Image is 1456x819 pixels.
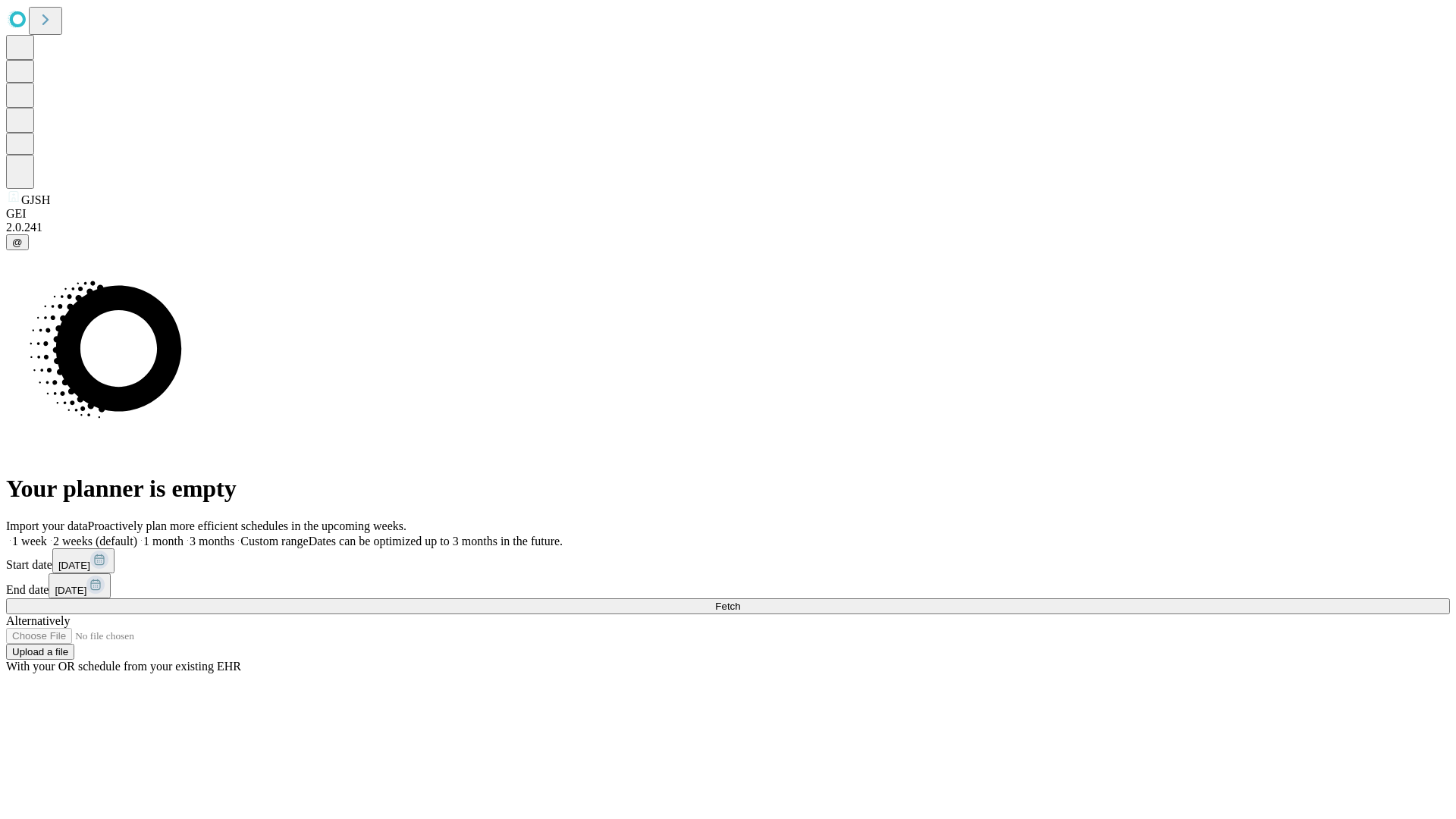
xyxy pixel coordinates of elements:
span: 3 months [190,535,234,548]
button: Fetch [6,598,1450,614]
div: GEI [6,207,1450,221]
div: End date [6,573,1450,598]
span: [DATE] [55,585,86,596]
span: 1 month [143,535,184,548]
span: 1 week [12,535,47,548]
button: [DATE] [49,573,111,598]
button: Upload a file [6,644,74,660]
button: [DATE] [52,548,115,573]
span: Fetch [715,601,740,612]
h1: Your planner is empty [6,475,1450,503]
span: 2 weeks (default) [53,535,137,548]
button: @ [6,234,29,250]
span: [DATE] [58,560,90,571]
div: Start date [6,548,1450,573]
span: Import your data [6,519,88,532]
span: Custom range [240,535,308,548]
span: Proactively plan more efficient schedules in the upcoming weeks. [88,519,406,532]
span: GJSH [21,193,50,206]
span: @ [12,237,23,248]
span: With your OR schedule from your existing EHR [6,660,241,673]
span: Dates can be optimized up to 3 months in the future. [309,535,563,548]
div: 2.0.241 [6,221,1450,234]
span: Alternatively [6,614,70,627]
